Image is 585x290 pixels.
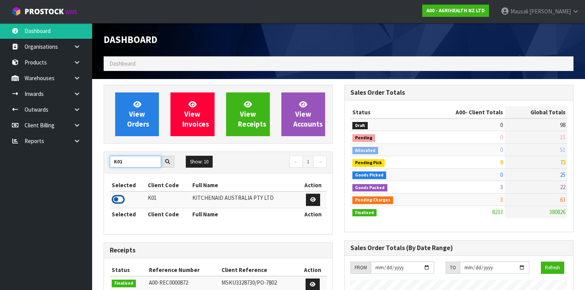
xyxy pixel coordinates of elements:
span: 8233 [492,208,503,216]
span: Allocated [352,147,378,155]
span: Finalised [112,280,136,287]
a: A00 - AGRIHEALTH NZ LTD [422,5,489,17]
span: Dashboard [104,33,157,46]
span: 63 [560,196,565,203]
div: FROM [350,262,371,274]
h3: Sales Order Totals (By Date Range) [350,244,567,252]
span: A00 [456,109,465,116]
span: Goods Packed [352,184,387,192]
img: cube-alt.png [12,7,21,16]
span: 15 [560,133,565,141]
small: WMS [65,8,77,16]
span: View Orders [127,100,149,129]
a: → [313,156,327,168]
span: 22 [560,183,565,191]
strong: A00 - AGRIHEALTH NZ LTD [426,7,485,14]
span: Mausali [511,8,528,15]
th: Selected [110,208,146,220]
span: 0 [500,171,503,178]
input: Search clients [110,156,161,168]
td: KITCHENAID AUSTRALIA PTY LTD [190,191,299,208]
span: Dashboard [109,60,136,67]
th: Action [300,208,327,220]
span: 0 [500,121,503,129]
span: ProStock [25,7,64,16]
span: Pending Pick [352,159,385,167]
a: ViewReceipts [226,92,270,136]
span: View Invoices [182,100,209,129]
td: K01 [146,191,191,208]
a: 1 [302,156,314,168]
th: Client Reference [220,264,298,276]
th: Reference Number [147,264,220,276]
a: ← [289,156,303,168]
th: Global Totals [505,106,567,119]
th: Status [350,106,422,119]
span: 51 [560,146,565,153]
th: Action [300,179,327,191]
th: - Client Totals [422,106,505,119]
button: Show: 10 [186,156,213,168]
span: Goods Picked [352,171,386,179]
span: [PERSON_NAME] [529,8,571,15]
span: 98 [560,121,565,129]
span: A00-REC0000872 [149,279,188,286]
span: 73 [560,158,565,166]
button: Refresh [541,262,564,274]
th: Full Name [190,179,299,191]
span: Finalised [352,209,377,217]
a: ViewInvoices [170,92,214,136]
div: TO [446,262,460,274]
span: 3 [500,183,503,191]
span: 0 [500,146,503,153]
span: 0 [500,133,503,141]
span: Pending Charges [352,196,393,204]
span: 25 [560,171,565,178]
h3: Sales Order Totals [350,89,567,96]
th: Client Code [146,179,191,191]
th: Selected [110,179,146,191]
a: ViewOrders [115,92,159,136]
h3: Receipts [110,247,327,254]
span: View Accounts [293,100,323,129]
th: Status [110,264,147,276]
span: 380826 [549,208,565,216]
span: 0 [500,158,503,166]
span: 3 [500,196,503,203]
span: View Receipts [238,100,266,129]
nav: Page navigation [224,156,327,169]
span: Draft [352,122,368,130]
span: MSKU3328730/PO-7802 [221,279,277,286]
a: ViewAccounts [281,92,325,136]
span: Pending [352,134,375,142]
th: Full Name [190,208,299,220]
th: Action [299,264,327,276]
th: Client Code [146,208,191,220]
